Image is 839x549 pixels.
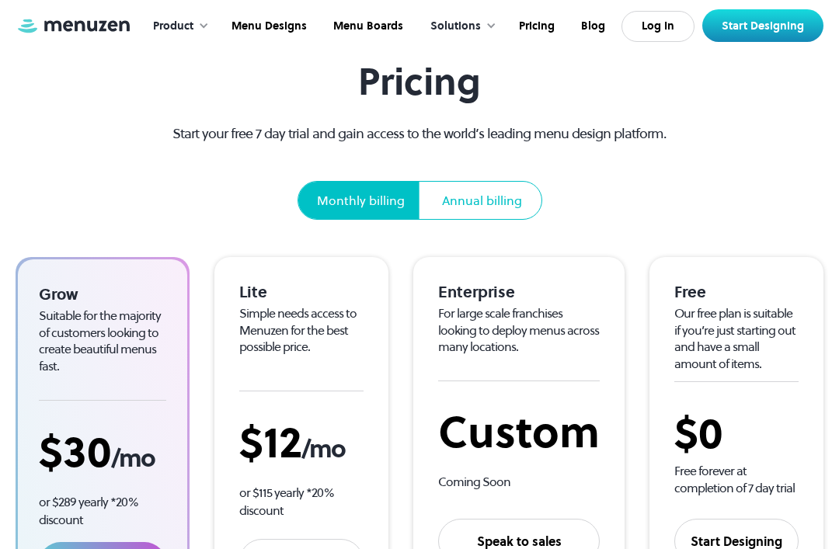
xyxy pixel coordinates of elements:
div: Product [138,2,217,50]
p: or $115 yearly *20% discount [239,484,364,519]
p: Start your free 7 day trial and gain access to the world’s leading menu design platform. [145,123,695,144]
a: Start Designing [702,9,823,42]
div: Lite [239,282,364,302]
a: Menu Designs [217,2,319,50]
a: Log In [621,11,695,42]
a: Menu Boards [319,2,415,50]
div: Suitable for the majority of customers looking to create beautiful menus fast. [39,308,166,375]
div: For large scale franchises looking to deploy menus across many locations. [438,305,600,356]
p: or $289 yearly *20% discount [39,493,166,529]
div: Coming Soon [438,474,600,491]
div: Annual billing [442,191,522,210]
div: Solutions [415,2,504,50]
div: Enterprise [438,282,600,302]
div: Grow [39,284,166,304]
div: Free [674,282,799,302]
a: Blog [566,2,617,50]
div: Product [153,18,193,35]
div: Monthly billing [317,191,405,210]
div: $0 [674,407,799,459]
h1: Pricing [145,60,695,104]
span: /mo [301,432,345,466]
div: Solutions [430,18,481,35]
a: Pricing [504,2,566,50]
span: /mo [111,441,155,475]
span: 30 [63,422,111,481]
span: 12 [263,412,301,472]
div: Custom [438,406,600,458]
div: Simple needs access to Menuzen for the best possible price. [239,305,364,356]
div: Our free plan is suitable if you’re just starting out and have a small amount of items. [674,305,799,373]
div: Free forever at completion of 7 day trial [674,463,799,496]
div: $ [239,416,364,468]
div: $ [39,426,166,478]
